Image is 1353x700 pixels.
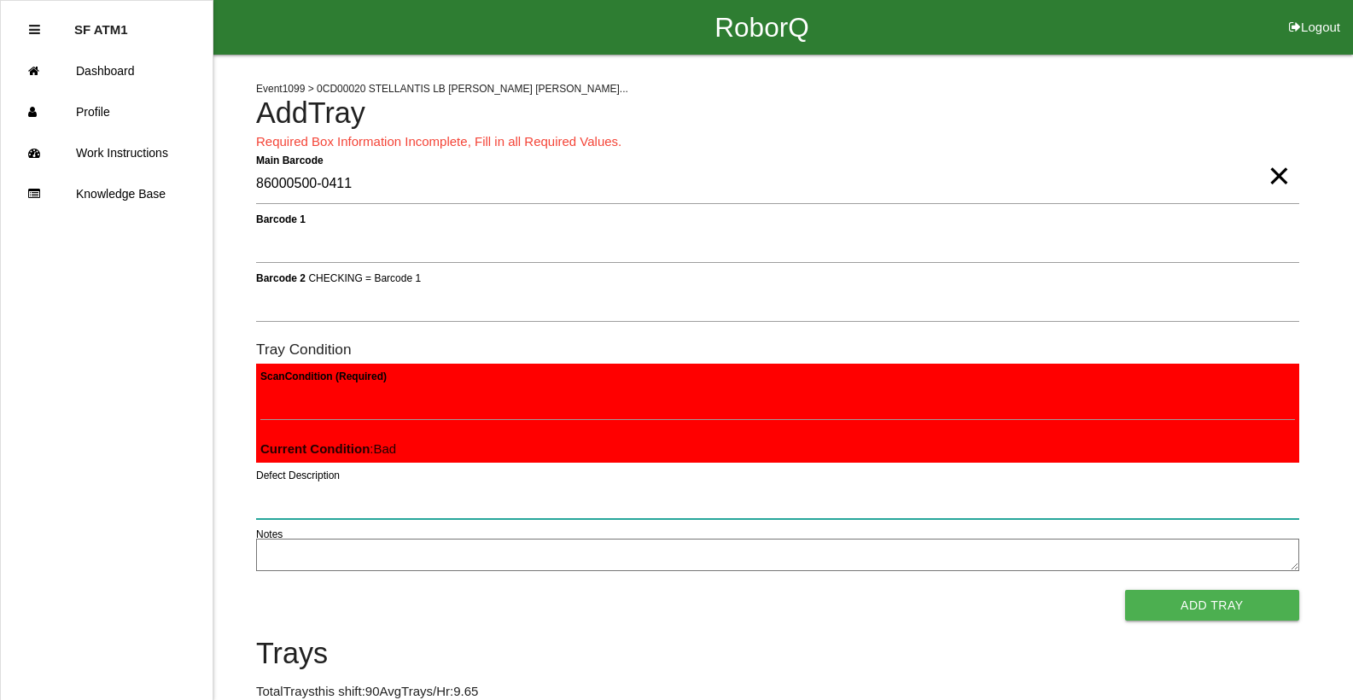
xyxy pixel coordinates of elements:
[1125,590,1299,621] button: Add Tray
[256,154,324,166] b: Main Barcode
[260,441,370,456] b: Current Condition
[256,97,1299,130] h4: Add Tray
[29,9,40,50] div: Close
[1,50,213,91] a: Dashboard
[260,370,387,382] b: Scan Condition (Required)
[1,132,213,173] a: Work Instructions
[256,213,306,225] b: Barcode 1
[256,271,306,283] b: Barcode 2
[1,91,213,132] a: Profile
[260,441,396,456] span: : Bad
[256,527,283,542] label: Notes
[1268,142,1290,176] span: Clear Input
[256,638,1299,670] h4: Trays
[74,9,128,37] p: SF ATM1
[256,83,628,95] span: Event 1099 > 0CD00020 STELLANTIS LB [PERSON_NAME] [PERSON_NAME]...
[256,165,1299,204] input: Required
[256,468,340,483] label: Defect Description
[1,173,213,214] a: Knowledge Base
[256,132,1299,152] p: Required Box Information Incomplete, Fill in all Required Values.
[308,271,421,283] span: CHECKING = Barcode 1
[256,341,1299,358] h6: Tray Condition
